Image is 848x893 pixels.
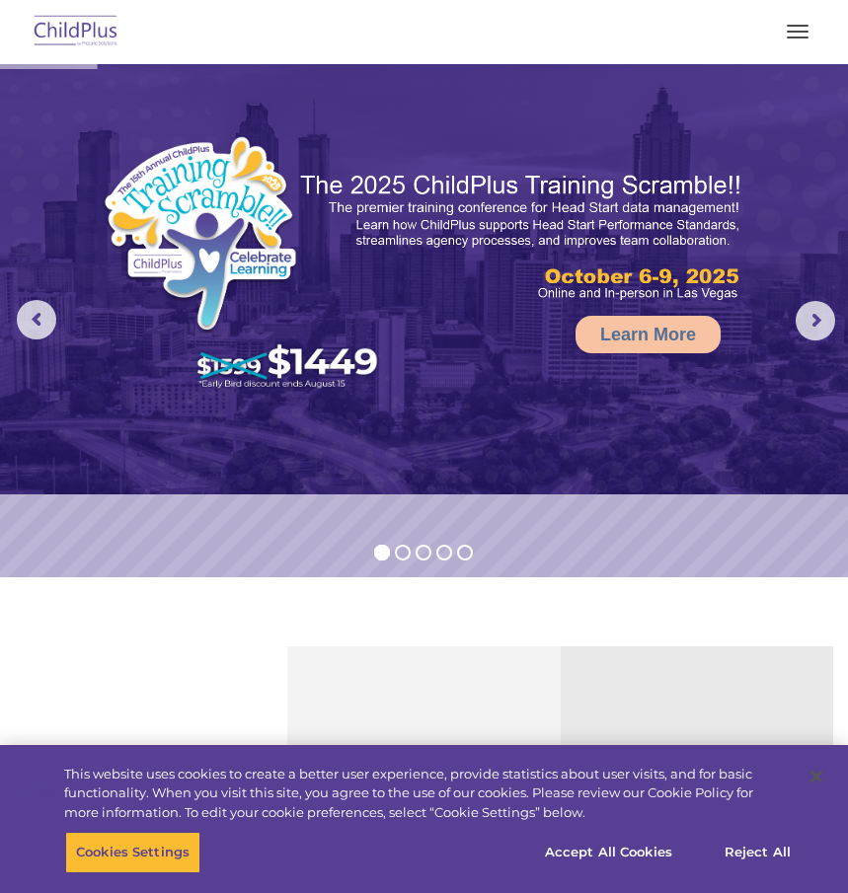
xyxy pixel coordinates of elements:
button: Accept All Cookies [534,832,683,873]
div: This website uses cookies to create a better user experience, provide statistics about user visit... [64,765,790,823]
button: Reject All [696,832,819,873]
img: ChildPlus by Procare Solutions [30,9,122,55]
button: Cookies Settings [65,832,200,873]
button: Close [795,755,838,798]
a: Learn More [576,316,721,353]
